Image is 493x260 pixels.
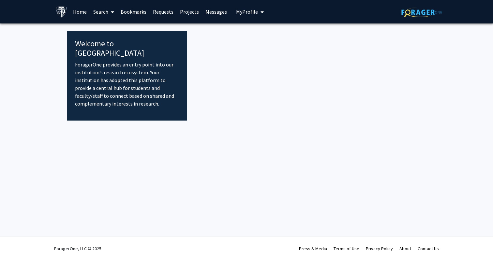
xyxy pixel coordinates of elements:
img: Johns Hopkins University Logo [56,6,67,18]
a: Bookmarks [117,0,150,23]
a: Projects [177,0,202,23]
img: ForagerOne Logo [401,7,442,17]
a: Requests [150,0,177,23]
a: Search [90,0,117,23]
a: Messages [202,0,230,23]
span: My Profile [236,8,258,15]
p: ForagerOne provides an entry point into our institution’s research ecosystem. Your institution ha... [75,61,179,108]
a: Press & Media [299,246,327,252]
a: About [399,246,411,252]
h4: Welcome to [GEOGRAPHIC_DATA] [75,39,179,58]
a: Privacy Policy [366,246,393,252]
a: Home [70,0,90,23]
a: Contact Us [418,246,439,252]
a: Terms of Use [334,246,359,252]
div: ForagerOne, LLC © 2025 [54,237,101,260]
